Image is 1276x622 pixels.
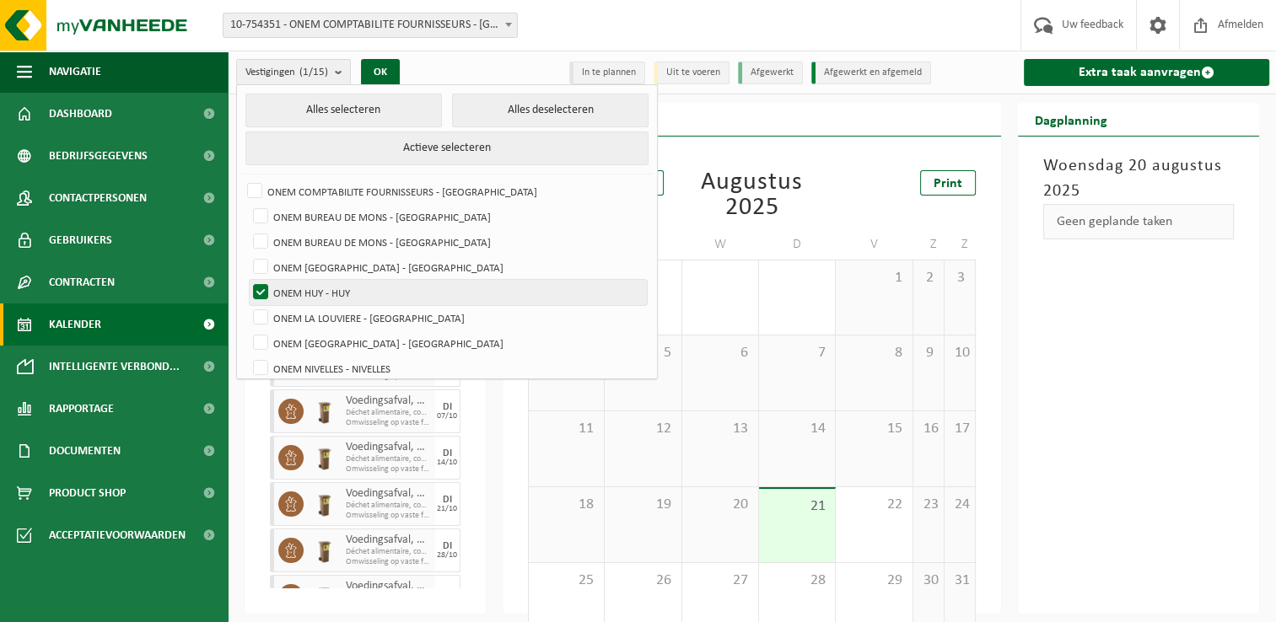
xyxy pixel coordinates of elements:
[346,557,431,567] span: Omwisseling op vaste frequentie (incl. verwerking)
[945,229,976,260] td: Z
[953,420,966,438] span: 17
[312,445,337,470] img: WB-0140-HPE-BN-01
[1043,204,1234,239] div: Geen geplande taken
[920,170,976,196] a: Print
[236,59,351,84] button: Vestigingen(1/15)
[537,420,595,438] span: 11
[452,94,649,127] button: Alles deselecteren
[49,388,114,430] span: Rapportage
[223,13,517,37] span: 10-754351 - ONEM COMPTABILITE FOURNISSEURS - BRUXELLES
[443,402,452,412] div: DI
[913,229,945,260] td: Z
[443,587,452,598] div: DI
[346,441,431,454] span: Voedingsafval, bevat producten van dierlijke oorsprong, onverpakt, categorie 3
[49,303,101,346] span: Kalender
[312,491,337,517] img: WB-0140-HPE-BN-01
[244,179,647,204] label: ONEM COMPTABILITE FOURNISSEURS - [GEOGRAPHIC_DATA]
[844,420,903,438] span: 15
[346,580,431,593] span: Voedingsafval, bevat producten van dierlijke oorsprong, onverpakt, categorie 3
[49,472,126,514] span: Product Shop
[654,62,730,84] li: Uit te voeren
[361,59,400,86] button: OK
[1018,103,1124,136] h2: Dagplanning
[844,344,903,362] span: 8
[844,496,903,514] span: 22
[245,94,442,127] button: Alles selecteren
[844,269,903,287] span: 1
[346,547,431,557] span: Déchet alimentaire, contenant des produits d'origine animale
[953,269,966,287] span: 3
[250,229,647,255] label: ONEM BUREAU DE MONS - [GEOGRAPHIC_DATA]
[738,62,803,84] li: Afgewerkt
[437,412,457,421] div: 07/10
[437,551,457,560] div: 28/10
[691,571,750,590] span: 27
[767,344,826,362] span: 7
[953,496,966,514] span: 24
[299,67,328,78] count: (1/15)
[767,571,826,590] span: 28
[346,454,431,464] span: Déchet alimentaire, contenant des produits d'origine animale
[691,496,750,514] span: 20
[691,344,750,362] span: 6
[49,346,180,388] span: Intelligente verbond...
[250,305,647,330] label: ONEM LA LOUVIERE - [GEOGRAPHIC_DATA]
[250,255,647,280] label: ONEM [GEOGRAPHIC_DATA] - [GEOGRAPHIC_DATA]
[346,394,431,408] span: Voedingsafval, bevat producten van dierlijke oorsprong, onverpakt, categorie 3
[443,495,452,505] div: DI
[613,496,672,514] span: 19
[767,497,826,516] span: 21
[613,420,672,438] span: 12
[312,399,337,424] img: WB-0140-HPE-BN-01
[49,51,101,93] span: Navigatie
[934,177,962,190] span: Print
[811,62,931,84] li: Afgewerkt en afgemeld
[346,464,431,475] span: Omwisseling op vaste frequentie (incl. verwerking)
[537,496,595,514] span: 18
[49,514,186,556] span: Acceptatievoorwaarden
[767,420,826,438] span: 14
[312,584,337,609] img: WB-0140-HPE-BN-01
[1043,153,1234,204] h3: Woensdag 20 augustus 2025
[922,496,935,514] span: 23
[49,135,148,177] span: Bedrijfsgegevens
[613,571,672,590] span: 26
[437,505,457,513] div: 21/10
[691,420,750,438] span: 13
[953,344,966,362] span: 10
[346,418,431,428] span: Omwisseling op vaste frequentie (incl. verwerking)
[245,60,328,85] span: Vestigingen
[443,541,452,551] div: DI
[922,269,935,287] span: 2
[250,204,647,229] label: ONEM BUREAU DE MONS - [GEOGRAPHIC_DATA]
[759,229,836,260] td: D
[922,420,935,438] span: 16
[437,458,457,467] div: 14/10
[346,501,431,511] span: Déchet alimentaire, contenant des produits d'origine animale
[346,511,431,521] span: Omwisseling op vaste frequentie (incl. verwerking)
[250,280,647,305] label: ONEM HUY - HUY
[679,170,825,221] div: Augustus 2025
[250,330,647,356] label: ONEM [GEOGRAPHIC_DATA] - [GEOGRAPHIC_DATA]
[49,261,115,303] span: Contracten
[49,177,147,219] span: Contactpersonen
[443,448,452,458] div: DI
[346,487,431,501] span: Voedingsafval, bevat producten van dierlijke oorsprong, onverpakt, categorie 3
[346,408,431,418] span: Déchet alimentaire, contenant des produits d'origine animale
[537,571,595,590] span: 25
[844,571,903,590] span: 29
[223,13,518,38] span: 10-754351 - ONEM COMPTABILITE FOURNISSEURS - BRUXELLES
[49,93,112,135] span: Dashboard
[836,229,913,260] td: V
[922,571,935,590] span: 30
[49,219,112,261] span: Gebruikers
[953,571,966,590] span: 31
[682,229,759,260] td: W
[569,62,645,84] li: In te plannen
[346,534,431,547] span: Voedingsafval, bevat producten van dierlijke oorsprong, onverpakt, categorie 3
[1024,59,1269,86] a: Extra taak aanvragen
[49,430,121,472] span: Documenten
[250,356,647,381] label: ONEM NIVELLES - NIVELLES
[312,538,337,563] img: WB-0140-HPE-BN-01
[245,131,649,165] button: Actieve selecteren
